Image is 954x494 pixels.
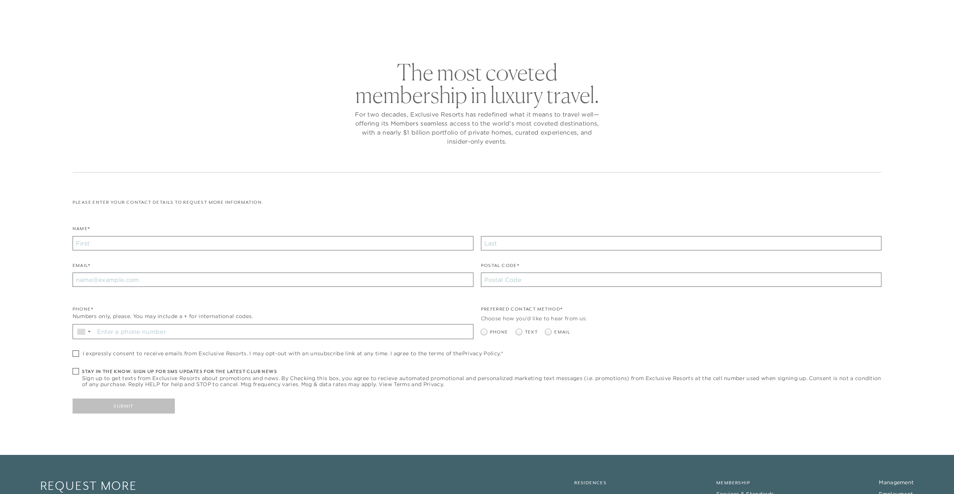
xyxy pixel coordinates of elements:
[481,262,520,273] label: Postal Code*
[462,350,500,357] a: Privacy Policy
[481,236,882,250] input: Last
[391,24,448,46] a: The Collection
[73,306,473,313] div: Phone*
[82,375,882,387] span: Sign up to get texts from Exclusive Resorts about promotions and news. By Checking this box, you ...
[574,480,607,485] a: Residences
[73,225,90,236] label: Name*
[481,273,882,287] input: Postal Code
[857,8,894,15] a: Member Login
[481,306,563,317] legend: Preferred Contact Method*
[73,312,473,320] div: Numbers only, please. You may include a + for international codes.
[490,329,508,336] span: Phone
[353,110,601,146] p: For two decades, Exclusive Resorts has redefined what it means to travel well—offering its Member...
[481,315,882,323] div: Choose how you'd like to hear from us:
[517,24,563,46] a: Community
[879,479,914,486] a: Management
[716,480,750,485] a: Membership
[94,324,473,339] input: Enter a phone number
[554,329,570,336] span: Email
[73,324,94,339] div: Country Code Selector
[83,350,504,356] span: I expressly consent to receive emails from Exclusive Resorts. I may opt-out with an unsubscribe l...
[73,236,473,250] input: First
[73,199,882,206] p: Please enter your contact details to request more information:
[40,8,73,15] a: Get Started
[73,399,175,414] button: Submit
[87,329,92,334] span: ▼
[73,262,90,273] label: Email*
[353,61,601,106] h2: The most coveted membership in luxury travel.
[525,329,538,336] span: Text
[460,24,506,46] a: Membership
[82,368,882,375] h6: Stay in the know. Sign up for sms updates for the latest club news
[73,273,473,287] input: name@example.com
